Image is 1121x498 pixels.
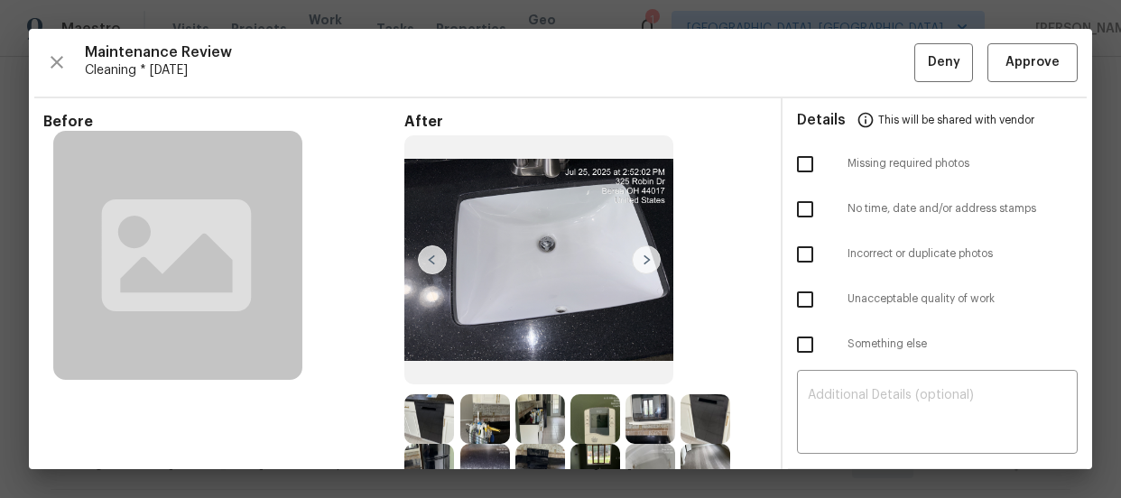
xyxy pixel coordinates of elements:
[848,246,1078,262] span: Incorrect or duplicate photos
[878,98,1034,142] span: This will be shared with vendor
[848,291,1078,307] span: Unacceptable quality of work
[848,337,1078,352] span: Something else
[43,113,404,131] span: Before
[404,113,765,131] span: After
[783,187,1092,232] div: No time, date and/or address stamps
[783,277,1092,322] div: Unacceptable quality of work
[632,245,661,274] img: right-chevron-button-url
[783,232,1092,277] div: Incorrect or duplicate photos
[848,201,1078,217] span: No time, date and/or address stamps
[783,322,1092,367] div: Something else
[85,43,914,61] span: Maintenance Review
[783,142,1092,187] div: Missing required photos
[797,98,846,142] span: Details
[928,51,960,74] span: Deny
[85,61,914,79] span: Cleaning * [DATE]
[1005,51,1060,74] span: Approve
[848,156,1078,171] span: Missing required photos
[418,245,447,274] img: left-chevron-button-url
[987,43,1078,82] button: Approve
[914,43,973,82] button: Deny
